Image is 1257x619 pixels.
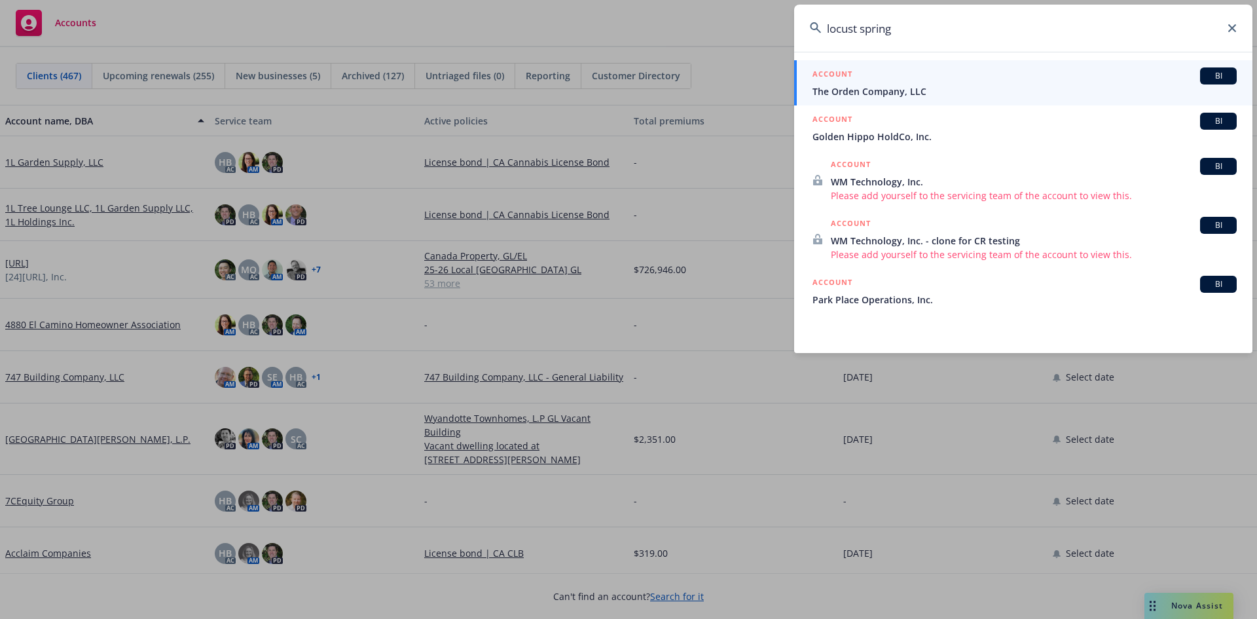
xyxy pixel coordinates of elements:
[794,5,1252,52] input: Search...
[831,175,1237,189] span: WM Technology, Inc.
[794,60,1252,105] a: ACCOUNTBIThe Orden Company, LLC
[1205,219,1231,231] span: BI
[831,158,871,174] h5: ACCOUNT
[1205,115,1231,127] span: BI
[1205,160,1231,172] span: BI
[812,293,1237,307] span: Park Place Operations, Inc.
[1205,70,1231,82] span: BI
[794,210,1252,269] a: ACCOUNTBIWM Technology, Inc. - clone for CR testingPlease add yourself to the servicing team of t...
[831,234,1237,248] span: WM Technology, Inc. - clone for CR testing
[812,67,852,83] h5: ACCOUNT
[812,84,1237,98] span: The Orden Company, LLC
[831,248,1237,261] span: Please add yourself to the servicing team of the account to view this.
[831,189,1237,202] span: Please add yourself to the servicing team of the account to view this.
[831,217,871,233] h5: ACCOUNT
[794,105,1252,151] a: ACCOUNTBIGolden Hippo HoldCo, Inc.
[812,276,852,291] h5: ACCOUNT
[812,113,852,128] h5: ACCOUNT
[794,151,1252,210] a: ACCOUNTBIWM Technology, Inc.Please add yourself to the servicing team of the account to view this.
[1205,278,1231,290] span: BI
[794,269,1252,314] a: ACCOUNTBIPark Place Operations, Inc.
[812,130,1237,143] span: Golden Hippo HoldCo, Inc.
